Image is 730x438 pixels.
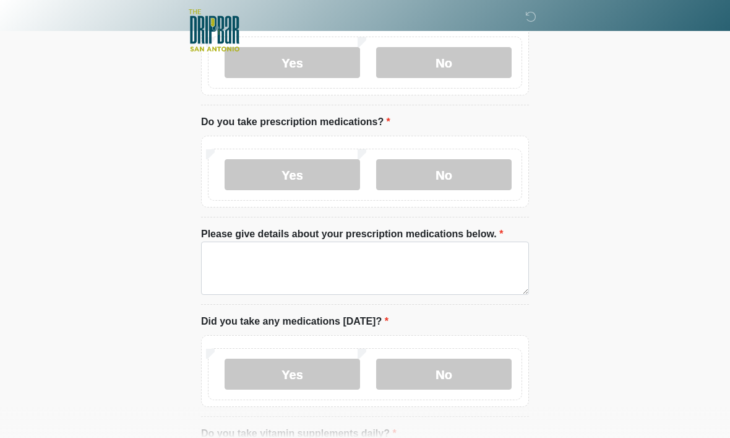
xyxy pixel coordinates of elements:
label: No [376,159,512,190]
label: Do you take prescription medications? [201,115,390,129]
label: Yes [225,47,360,78]
label: Yes [225,159,360,190]
label: No [376,47,512,78]
label: Did you take any medications [DATE]? [201,314,389,329]
img: The DRIPBaR - San Antonio Fossil Creek Logo [189,9,239,53]
label: Please give details about your prescription medications below. [201,227,503,242]
label: No [376,359,512,390]
label: Yes [225,359,360,390]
